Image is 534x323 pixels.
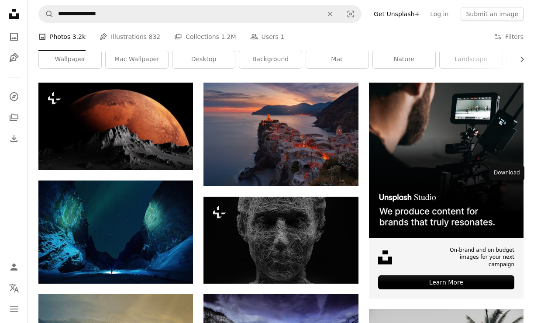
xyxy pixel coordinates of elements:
a: Users 1 [250,23,285,51]
a: On-brand and on budget images for your next campaignLearn More [369,83,524,299]
a: a red moon rising over the top of a mountain [38,122,193,130]
a: Home — Unsplash [5,5,23,24]
a: Log in / Sign up [5,258,23,276]
button: scroll list to the right [514,51,524,68]
a: Photos [5,28,23,45]
button: Language [5,279,23,297]
button: Menu [5,300,23,318]
span: On-brand and on budget images for your next campaign [441,247,514,268]
div: Learn More [378,275,514,289]
a: Collections 1.2M [174,23,236,51]
div: Download [489,166,524,180]
a: background [239,51,302,68]
a: northern lights [38,228,193,236]
img: a black and white photo of a man's face [203,197,358,284]
a: Get Unsplash+ [369,7,425,21]
a: Illustrations [5,49,23,66]
a: mac [306,51,369,68]
span: 832 [149,32,161,42]
button: Filters [494,23,524,51]
span: 1 [280,32,284,42]
a: Explore [5,88,23,105]
button: Visual search [340,6,361,22]
img: aerial view of village on mountain cliff during orange sunset [203,83,358,186]
form: Find visuals sitewide [38,5,362,23]
a: a black and white photo of a man's face [203,236,358,244]
a: Log in [425,7,454,21]
img: northern lights [38,181,193,284]
a: wallpaper [39,51,101,68]
button: Search Unsplash [39,6,54,22]
button: Submit an image [461,7,524,21]
img: file-1631678316303-ed18b8b5cb9cimage [378,250,392,264]
span: 1.2M [221,32,236,42]
a: mac wallpaper [106,51,168,68]
a: nature [373,51,435,68]
a: Collections [5,109,23,126]
a: landscape [440,51,502,68]
img: file-1715652217532-464736461acbimage [369,83,524,237]
img: a red moon rising over the top of a mountain [38,83,193,170]
a: Download History [5,130,23,147]
a: Illustrations 832 [100,23,160,51]
a: aerial view of village on mountain cliff during orange sunset [203,130,358,138]
a: desktop [172,51,235,68]
button: Clear [320,6,340,22]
